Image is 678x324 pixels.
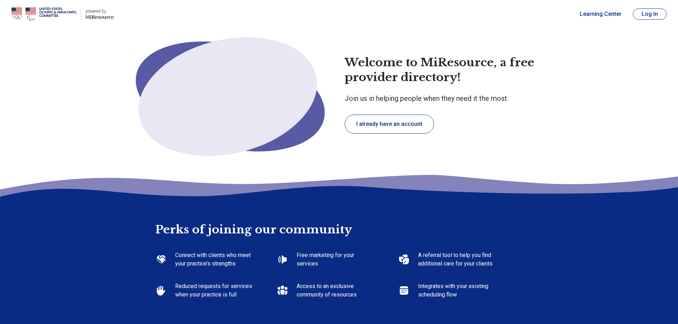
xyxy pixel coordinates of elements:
h2: Perks of joining our community [155,200,523,237]
button: Log In [633,8,667,20]
h1: Welcome to MiResource, a free provider directory! [345,55,554,85]
p: Connect with clients who meet your practice’s strengths [175,251,254,268]
p: Integrates with your existing scheduling flow [418,282,497,299]
p: Access to an exclusive community of resources [297,282,376,299]
a: Learning Center [580,10,621,18]
button: I already have an account [345,115,434,134]
p: Free marketing for your services [297,251,376,268]
a: Home page [11,3,114,25]
p: A referral tool to help you find additional care for your clients [418,251,497,268]
p: powered by [85,8,114,14]
p: Join us in helping people when they need it the most. [345,93,554,103]
p: Reduced requests for services when your practice is full [175,282,254,299]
